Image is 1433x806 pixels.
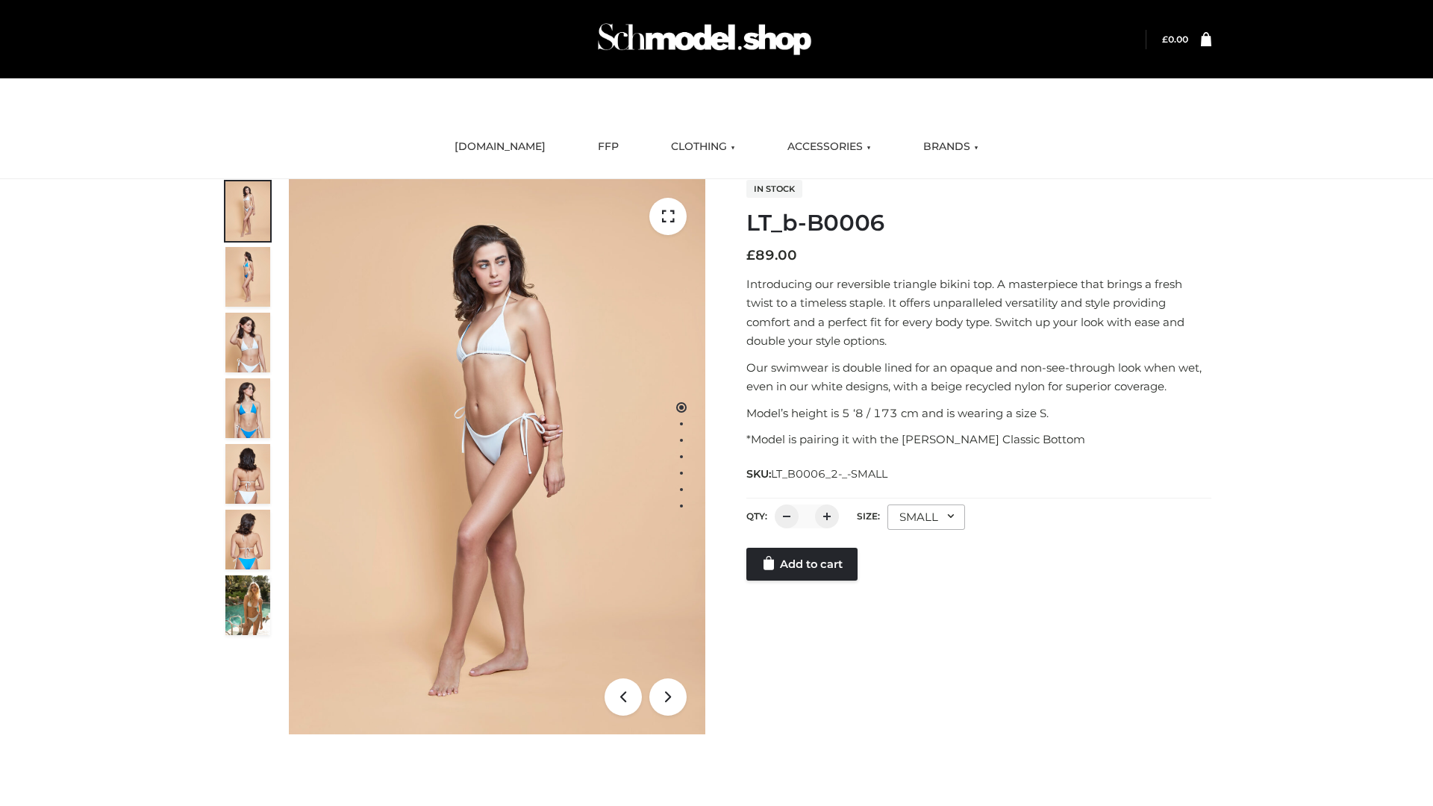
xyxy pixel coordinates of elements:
div: SMALL [887,504,965,530]
bdi: 89.00 [746,247,797,263]
a: £0.00 [1162,34,1188,45]
img: ArielClassicBikiniTop_CloudNine_AzureSky_OW114ECO_4-scaled.jpg [225,378,270,438]
img: Arieltop_CloudNine_AzureSky2.jpg [225,575,270,635]
a: CLOTHING [660,131,746,163]
label: Size: [857,510,880,522]
label: QTY: [746,510,767,522]
span: £ [746,247,755,263]
a: BRANDS [912,131,990,163]
a: ACCESSORIES [776,131,882,163]
img: ArielClassicBikiniTop_CloudNine_AzureSky_OW114ECO_1-scaled.jpg [225,181,270,241]
span: £ [1162,34,1168,45]
a: [DOMAIN_NAME] [443,131,557,163]
p: Model’s height is 5 ‘8 / 173 cm and is wearing a size S. [746,404,1211,423]
img: ArielClassicBikiniTop_CloudNine_AzureSky_OW114ECO_1 [289,179,705,734]
span: SKU: [746,465,889,483]
span: LT_B0006_2-_-SMALL [771,467,887,481]
img: ArielClassicBikiniTop_CloudNine_AzureSky_OW114ECO_8-scaled.jpg [225,510,270,569]
a: FFP [587,131,630,163]
img: ArielClassicBikiniTop_CloudNine_AzureSky_OW114ECO_2-scaled.jpg [225,247,270,307]
img: Schmodel Admin 964 [593,10,817,69]
p: Our swimwear is double lined for an opaque and non-see-through look when wet, even in our white d... [746,358,1211,396]
p: Introducing our reversible triangle bikini top. A masterpiece that brings a fresh twist to a time... [746,275,1211,351]
span: In stock [746,180,802,198]
img: ArielClassicBikiniTop_CloudNine_AzureSky_OW114ECO_7-scaled.jpg [225,444,270,504]
a: Add to cart [746,548,858,581]
img: ArielClassicBikiniTop_CloudNine_AzureSky_OW114ECO_3-scaled.jpg [225,313,270,372]
bdi: 0.00 [1162,34,1188,45]
p: *Model is pairing it with the [PERSON_NAME] Classic Bottom [746,430,1211,449]
h1: LT_b-B0006 [746,210,1211,237]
